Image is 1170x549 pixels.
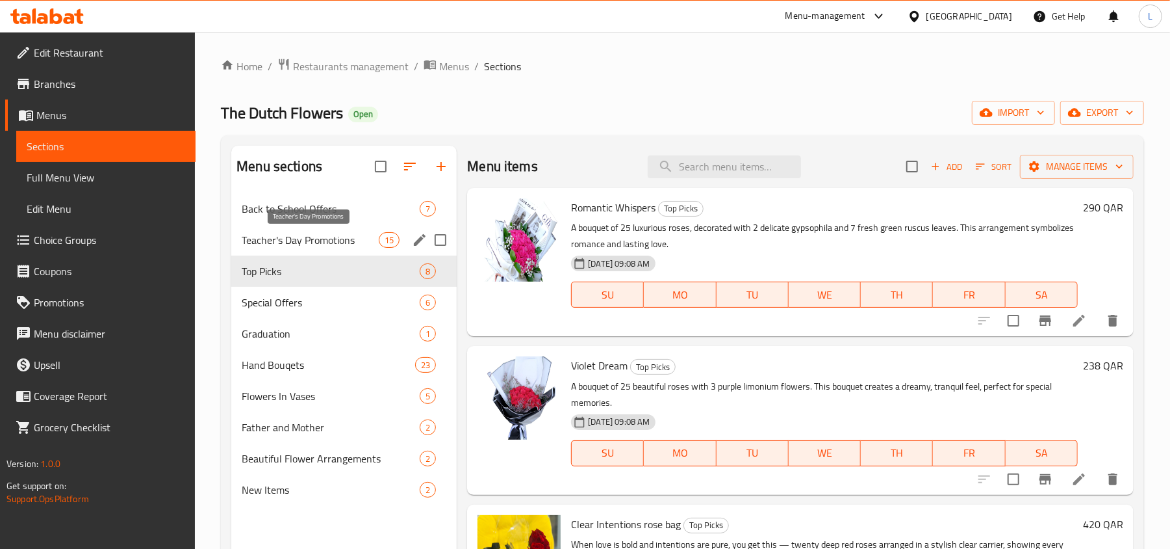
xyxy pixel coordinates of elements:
[221,58,1144,75] nav: breadcrumb
[268,59,272,74] li: /
[861,282,933,308] button: TH
[231,224,457,256] div: Teacher's Day Promotions15edit
[1071,105,1134,121] span: export
[16,162,196,193] a: Full Menu View
[231,349,457,381] div: Hand Bouqets23
[36,107,185,123] span: Menus
[242,295,420,310] span: Special Offers
[231,188,457,511] nav: Menu sections
[242,420,420,435] span: Father and Mother
[5,287,196,318] a: Promotions
[794,444,856,462] span: WE
[577,286,639,304] span: SU
[16,193,196,224] a: Edit Menu
[785,8,865,24] div: Menu-management
[379,234,399,247] span: 15
[1011,286,1073,304] span: SA
[1030,464,1061,495] button: Branch-specific-item
[420,453,435,465] span: 2
[5,256,196,287] a: Coupons
[231,193,457,224] div: Back to School Offers7
[439,59,469,74] span: Menus
[5,318,196,349] a: Menu disclaimer
[424,58,469,75] a: Menus
[467,157,538,176] h2: Menu items
[571,220,1078,252] p: A bouquet of 25 luxurious roses, decorated with 2 delicate gypsophila and 7 fresh green ruscus le...
[420,484,435,496] span: 2
[683,518,729,533] div: Top Picks
[34,326,185,341] span: Menu disclaimer
[5,349,196,381] a: Upsell
[484,59,521,74] span: Sections
[348,107,378,122] div: Open
[474,59,479,74] li: /
[1083,198,1123,217] h6: 290 QAR
[571,282,644,308] button: SU
[231,474,457,505] div: New Items2
[420,390,435,403] span: 5
[644,440,716,466] button: MO
[236,157,322,176] h2: Menu sections
[1071,472,1087,487] a: Edit menu item
[972,101,1055,125] button: import
[231,443,457,474] div: Beautiful Flower Arrangements2
[6,455,38,472] span: Version:
[1097,305,1128,336] button: delete
[1030,159,1123,175] span: Manage items
[1083,356,1123,375] h6: 238 QAR
[293,59,409,74] span: Restaurants management
[866,286,928,304] span: TH
[414,59,418,74] li: /
[973,157,1015,177] button: Sort
[649,444,711,462] span: MO
[420,328,435,340] span: 1
[242,263,420,279] div: Top Picks
[658,201,704,217] div: Top Picks
[6,477,66,494] span: Get support on:
[6,490,89,507] a: Support.OpsPlatform
[649,286,711,304] span: MO
[1060,101,1144,125] button: export
[477,198,561,282] img: Romantic Whispers
[367,153,394,180] span: Select all sections
[1071,313,1087,328] a: Edit menu item
[231,381,457,412] div: Flowers In Vases5
[1148,9,1152,23] span: L
[926,157,967,177] button: Add
[242,482,420,498] span: New Items
[242,201,420,217] span: Back to School Offers
[644,282,716,308] button: MO
[416,359,435,371] span: 23
[5,412,196,443] a: Grocery Checklist
[866,444,928,462] span: TH
[684,518,728,533] span: Top Picks
[420,482,436,498] div: items
[40,455,60,472] span: 1.0.0
[231,287,457,318] div: Special Offers6
[420,203,435,215] span: 7
[571,356,628,375] span: Violet Dream
[34,45,185,60] span: Edit Restaurant
[242,388,420,404] span: Flowers In Vases
[410,230,429,250] button: edit
[630,359,676,375] div: Top Picks
[926,9,1012,23] div: [GEOGRAPHIC_DATA]
[577,444,639,462] span: SU
[420,201,436,217] div: items
[5,37,196,68] a: Edit Restaurant
[1000,466,1027,493] span: Select to update
[929,159,964,174] span: Add
[5,68,196,100] a: Branches
[898,153,926,180] span: Select section
[242,357,415,373] span: Hand Bouqets
[420,295,436,310] div: items
[933,282,1005,308] button: FR
[242,451,420,466] span: Beautiful Flower Arrangements
[571,198,655,217] span: Romantic Whispers
[34,420,185,435] span: Grocery Checklist
[420,420,436,435] div: items
[717,282,789,308] button: TU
